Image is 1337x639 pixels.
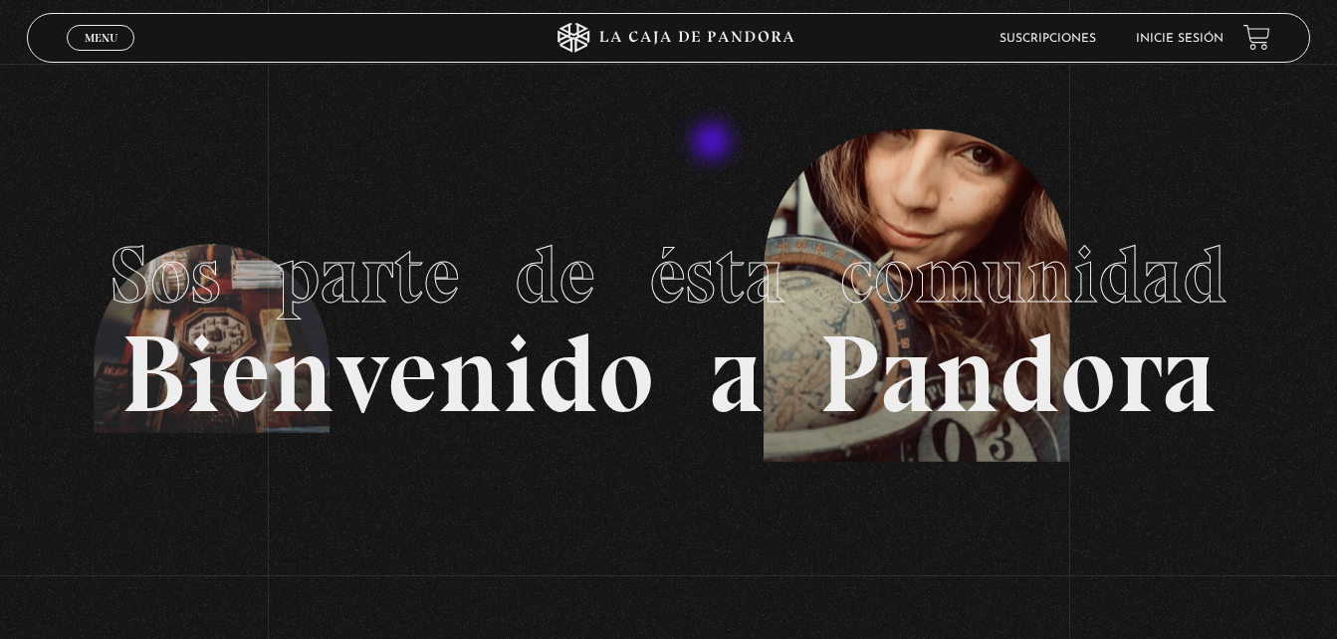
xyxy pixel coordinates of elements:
[1136,33,1224,45] a: Inicie sesión
[1243,24,1270,51] a: View your shopping cart
[78,49,124,63] span: Cerrar
[111,227,1227,322] span: Sos parte de ésta comunidad
[1000,33,1096,45] a: Suscripciones
[85,32,117,44] span: Menu
[111,210,1227,429] h1: Bienvenido a Pandora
